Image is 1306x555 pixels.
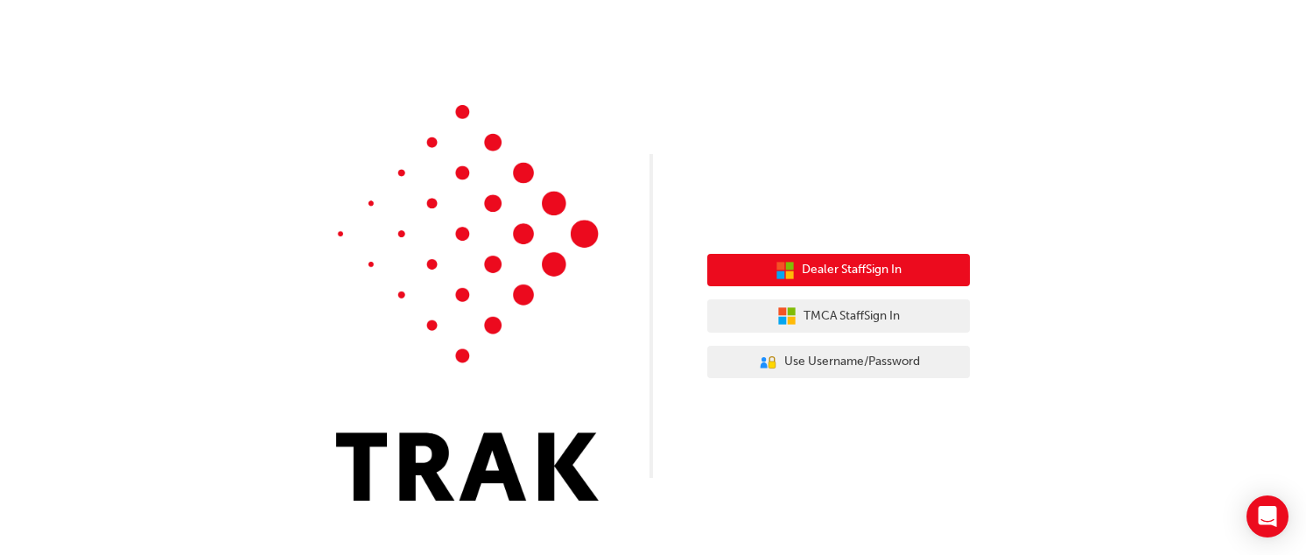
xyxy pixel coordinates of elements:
[784,352,920,372] span: Use Username/Password
[707,254,970,287] button: Dealer StaffSign In
[336,105,599,501] img: Trak
[707,346,970,379] button: Use Username/Password
[802,260,902,280] span: Dealer Staff Sign In
[707,299,970,333] button: TMCA StaffSign In
[1246,495,1288,537] div: Open Intercom Messenger
[804,306,900,327] span: TMCA Staff Sign In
